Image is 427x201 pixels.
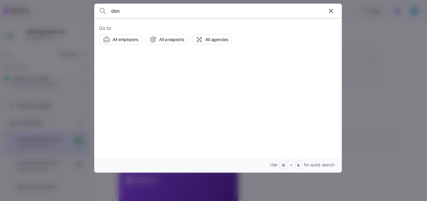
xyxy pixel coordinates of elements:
span: All employers [113,37,138,43]
span: B [297,163,300,168]
span: All agencies [205,37,228,43]
button: All agencies [192,34,232,45]
button: All prospects [146,34,188,45]
span: for quick search [304,162,335,168]
span: ⌘ [282,163,285,168]
span: + [290,162,293,168]
button: All employers [99,34,142,45]
span: Use [270,162,277,168]
span: Go to [99,24,337,32]
span: All prospects [159,37,184,43]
